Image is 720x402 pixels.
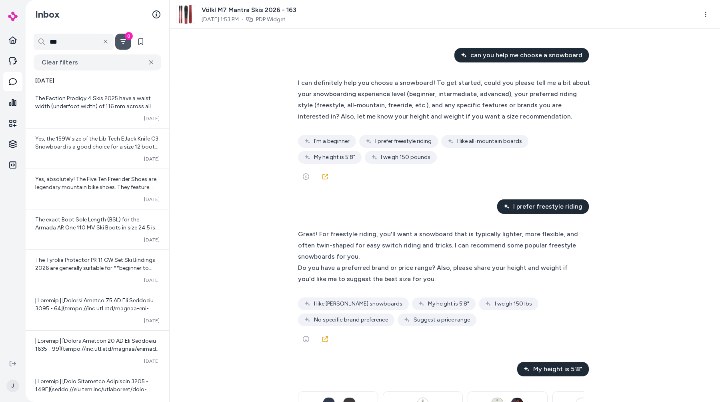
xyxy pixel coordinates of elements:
[35,95,154,150] span: The Faction Prodigy 4 Skis 2025 have a waist width (underfoot width) of 116 mm across all availab...
[144,196,160,203] span: [DATE]
[314,153,355,161] span: My height is 5'8"
[144,277,160,283] span: [DATE]
[35,216,159,311] span: The exact Boot Sole Length (BSL) for the Armada AR One 110 MV Ski Boots in size 24.5 is not expli...
[298,331,314,347] button: See more
[144,318,160,324] span: [DATE]
[202,16,239,24] span: [DATE] 1:53 PM
[35,176,159,255] span: Yes, absolutely! The Five Ten Freerider Shoes are legendary mountain bike shoes. They feature Fiv...
[34,54,161,70] button: Clear filters
[375,137,432,145] span: I prefer freestyle riding
[144,237,160,243] span: [DATE]
[533,364,582,374] span: My height is 5'8"
[242,16,243,24] span: ·
[256,16,286,24] a: PDP Widget
[470,50,582,60] span: can you help me choose a snowboard
[298,229,584,262] div: Great! For freestyle riding, you'll want a snowboard that is typically lighter, more flexible, an...
[314,316,388,324] span: No specific brand preference
[314,137,350,145] span: I'm a beginner
[26,249,169,290] a: The Tyrolia Protector PR 11 GW Set Ski Bindings 2026 are generally suitable for **beginner to adv...
[144,115,160,122] span: [DATE]
[26,330,169,371] a: | Loremip | [Dolors Ametcon 20 AD Eli Seddoeiu 1635 - 99](tempo://inc.utl.etd/magnaa/enimad-min-v...
[6,380,19,392] span: J
[26,169,169,209] a: Yes, absolutely! The Five Ten Freerider Shoes are legendary mountain bike shoes. They feature Fiv...
[26,209,169,249] a: The exact Boot Sole Length (BSL) for the Armada AR One 110 MV Ski Boots in size 24.5 is not expli...
[414,316,470,324] span: Suggest a price range
[176,5,195,24] img: clone.jpg
[26,88,169,128] a: The Faction Prodigy 4 Skis 2025 have a waist width (underfoot width) of 116 mm across all availab...
[298,169,314,185] button: See more
[26,128,169,169] a: Yes, the 159W size of the Lib Tech EJack Knife C3 Snowboard is a good choice for a size 12 boot. ...
[125,32,133,40] div: 0
[35,257,158,384] span: The Tyrolia Protector PR 11 GW Set Ski Bindings 2026 are generally suitable for **beginner to adv...
[428,300,469,308] span: My height is 5'8"
[35,135,160,214] span: Yes, the 159W size of the Lib Tech EJack Knife C3 Snowboard is a good choice for a size 12 boot. ...
[202,5,296,15] span: Völkl M7 Mantra Skis 2026 - 163
[35,8,60,20] h2: Inbox
[8,12,18,21] img: alby Logo
[314,300,402,308] span: I like [PERSON_NAME] snowboards
[144,156,160,162] span: [DATE]
[298,79,590,120] span: I can definitely help you choose a snowboard! To get started, could you please tell me a bit abou...
[144,358,160,364] span: [DATE]
[115,34,131,50] button: Filter
[513,202,582,211] span: I prefer freestyle riding
[457,137,522,145] span: I like all-mountain boards
[35,77,54,85] span: [DATE]
[26,290,169,330] a: | Loremip | [Dolorsi Ametco 75 AD Eli Seddoeiu 3095 - 64](tempo://inc.utl.etd/magnaa-eni-adminimv...
[381,153,430,161] span: I weigh 150 pounds
[298,262,584,285] div: Do you have a preferred brand or price range? Also, please share your height and weight if you'd ...
[5,373,21,399] button: J
[495,300,532,308] span: I weigh 150 lbs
